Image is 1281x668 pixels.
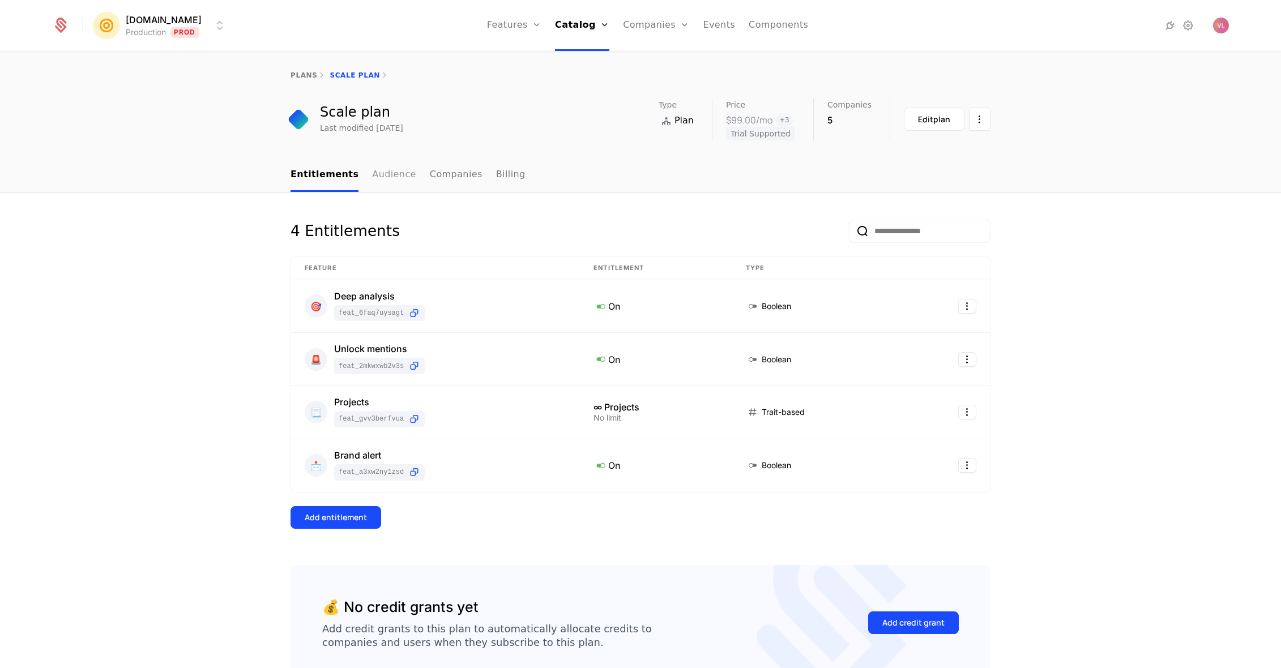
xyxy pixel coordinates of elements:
[334,397,425,406] div: Projects
[827,101,872,109] span: Companies
[496,159,526,192] a: Billing
[291,256,580,280] th: Feature
[305,401,327,423] div: 📃
[291,159,526,192] ul: Choose Sub Page
[339,362,404,371] span: feat_2mkwxWB2V3s
[868,611,959,634] button: Add credit grant
[170,27,199,38] span: Prod
[339,309,404,318] span: feat_6FaQ7uySaGT
[339,468,404,477] span: feat_a3xW2Ny1zsd
[320,122,403,134] div: Last modified [DATE]
[322,597,479,618] div: 💰 No credit grants yet
[762,354,791,365] span: Boolean
[776,113,793,127] span: + 3
[762,460,791,471] span: Boolean
[291,506,381,529] button: Add entitlement
[958,458,976,473] button: Select action
[1163,19,1177,32] a: Integrations
[291,71,317,79] a: plans
[322,622,652,649] div: Add credit grants to this plan to automatically allocate credits to companies and users when they...
[305,295,327,318] div: 🎯
[291,159,990,192] nav: Main
[593,299,719,314] div: On
[430,159,482,192] a: Companies
[291,159,358,192] a: Entitlements
[958,299,976,314] button: Select action
[958,405,976,419] button: Select action
[593,402,719,412] div: ∞ Projects
[93,12,120,39] img: Mention.click
[126,27,166,38] div: Production
[918,114,950,125] div: Edit plan
[1213,18,1229,33] button: Open user button
[291,220,400,242] div: 4 Entitlements
[1181,19,1195,32] a: Settings
[593,352,719,366] div: On
[305,348,327,371] div: 🚨
[726,113,772,127] div: $99.00 /mo
[372,159,416,192] a: Audience
[762,301,791,312] span: Boolean
[827,113,872,127] div: 5
[593,458,719,473] div: On
[674,114,694,127] span: Plan
[726,101,745,109] span: Price
[882,617,945,628] div: Add credit grant
[339,414,404,423] span: feat_GvV3BerFvUA
[659,101,677,109] span: Type
[762,406,805,418] span: Trait-based
[726,127,795,140] span: Trial Supported
[904,108,964,131] button: Editplan
[580,256,732,280] th: Entitlement
[334,451,425,460] div: Brand alert
[1213,18,1229,33] img: Vlad Len
[732,256,901,280] th: Type
[126,13,202,27] span: [DOMAIN_NAME]
[969,108,990,131] button: Select action
[305,454,327,477] div: 📩
[305,512,367,523] div: Add entitlement
[320,105,403,119] div: Scale plan
[96,13,227,38] button: Select environment
[593,414,719,422] div: No limit
[958,352,976,367] button: Select action
[334,344,425,353] div: Unlock mentions
[334,292,425,301] div: Deep analysis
